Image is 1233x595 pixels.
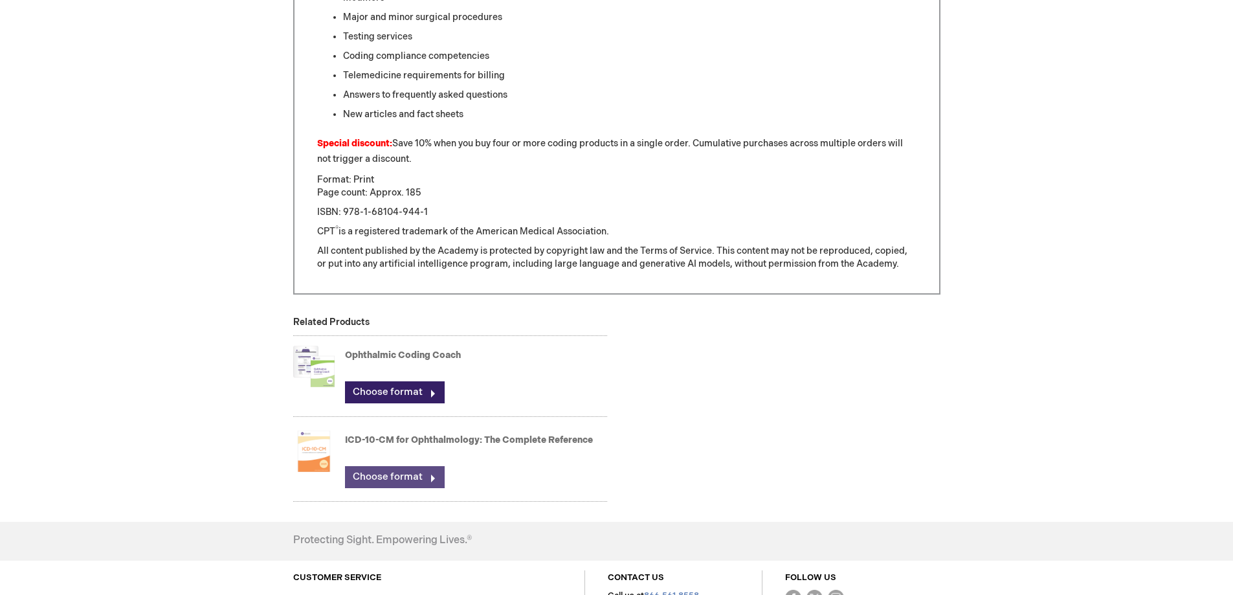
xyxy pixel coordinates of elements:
a: FOLLOW US [785,572,836,583]
li: Major and minor surgical procedures [343,11,916,24]
p: Save 10% when you buy four or more coding products in a single order. Cumulative purchases across... [317,137,916,167]
a: CONTACT US [608,572,664,583]
a: Ophthalmic Coding Coach [345,350,461,361]
img: Ophthalmic Coding Coach [293,341,335,392]
sup: ® [335,225,339,233]
h4: Protecting Sight. Empowering Lives.® [293,535,472,546]
p: ISBN: 978-1-68104-944-1 [317,206,916,219]
a: CUSTOMER SERVICE [293,572,381,583]
li: Telemedicine requirements for billing [343,69,916,82]
li: Coding compliance competencies [343,50,916,63]
p: Format: Print Page count: Approx. 185 [317,174,916,199]
a: Choose format [345,381,445,403]
li: Testing services [343,30,916,43]
li: New articles and fact sheets [343,108,916,121]
a: ICD-10-CM for Ophthalmology: The Complete Reference [345,434,593,445]
a: Choose format [345,466,445,488]
strong: Special discount: [317,138,392,149]
p: All content published by the Academy is protected by copyright law and the Terms of Service. This... [317,245,916,271]
p: CPT is a registered trademark of the American Medical Association. [317,225,916,238]
img: ICD-10-CM for Ophthalmology: The Complete Reference [293,425,335,477]
li: Answers to frequently asked questions [343,89,916,102]
strong: Related Products [293,317,370,328]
